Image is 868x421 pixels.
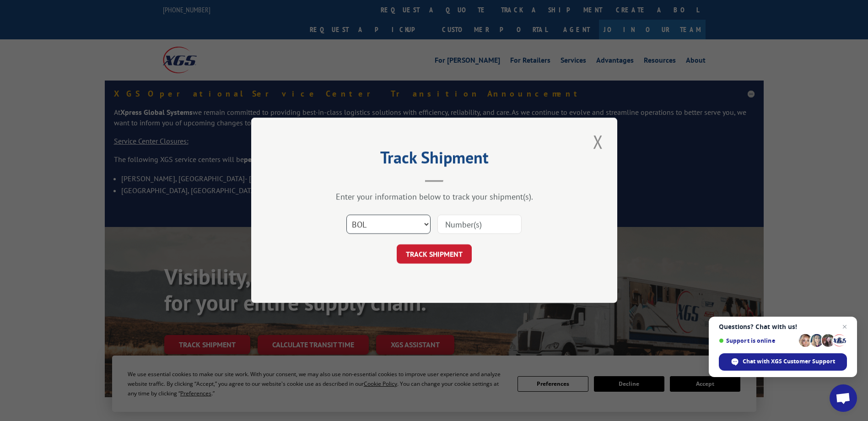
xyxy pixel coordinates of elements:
[437,215,522,234] input: Number(s)
[719,337,796,344] span: Support is online
[297,192,571,202] div: Enter your information below to track your shipment(s).
[719,323,847,330] span: Questions? Chat with us!
[743,357,835,366] span: Chat with XGS Customer Support
[830,384,857,412] a: Open chat
[590,129,606,154] button: Close modal
[397,245,472,264] button: TRACK SHIPMENT
[719,353,847,371] span: Chat with XGS Customer Support
[297,151,571,168] h2: Track Shipment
